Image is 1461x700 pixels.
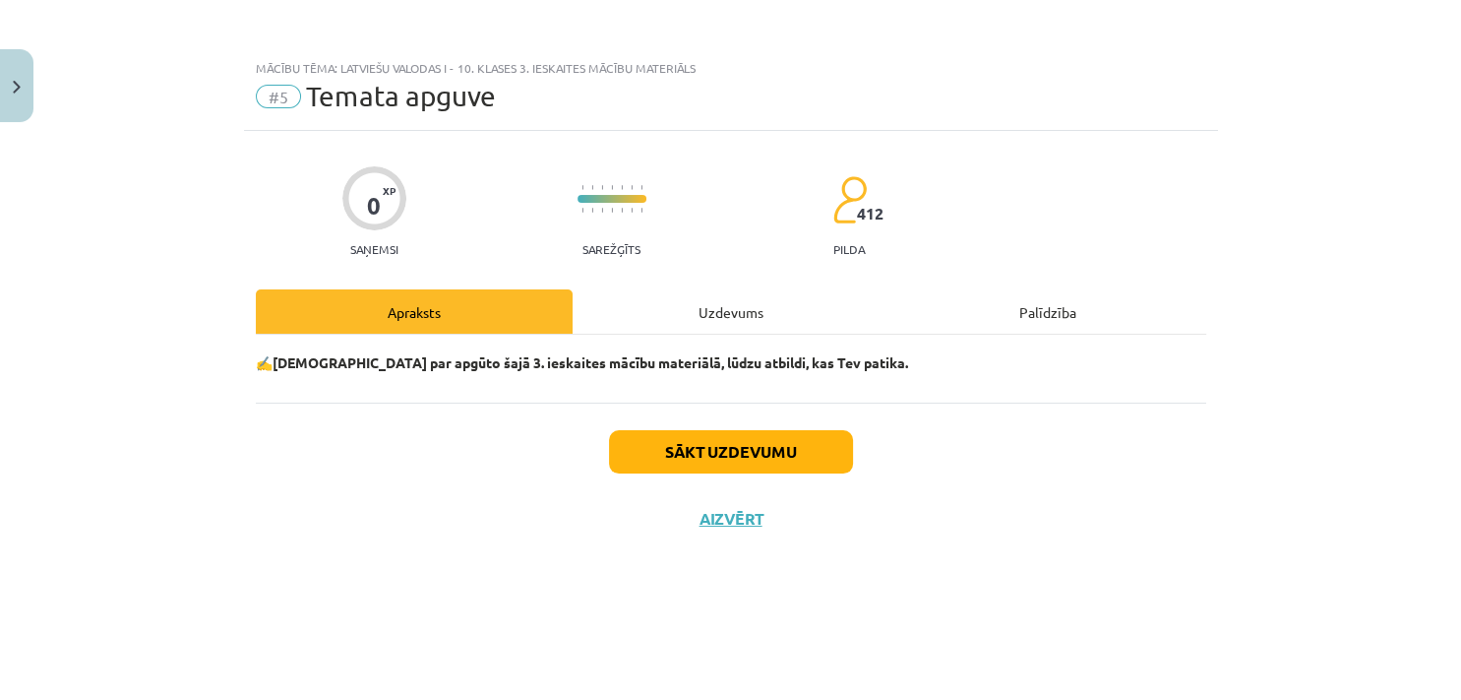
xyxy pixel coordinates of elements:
[256,352,1206,373] p: ✍️
[573,289,889,334] div: Uzdevums
[611,185,613,190] img: icon-short-line-57e1e144782c952c97e751825c79c345078a6d821885a25fce030b3d8c18986b.svg
[13,81,21,94] img: icon-close-lesson-0947bae3869378f0d4975bcd49f059093ad1ed9edebbc8119c70593378902aed.svg
[367,192,381,220] div: 0
[581,185,583,190] img: icon-short-line-57e1e144782c952c97e751825c79c345078a6d821885a25fce030b3d8c18986b.svg
[832,175,867,224] img: students-c634bb4e5e11cddfef0936a35e636f08e4e9abd3cc4e673bd6f9a4125e45ecb1.svg
[640,185,642,190] img: icon-short-line-57e1e144782c952c97e751825c79c345078a6d821885a25fce030b3d8c18986b.svg
[611,208,613,213] img: icon-short-line-57e1e144782c952c97e751825c79c345078a6d821885a25fce030b3d8c18986b.svg
[621,185,623,190] img: icon-short-line-57e1e144782c952c97e751825c79c345078a6d821885a25fce030b3d8c18986b.svg
[631,185,633,190] img: icon-short-line-57e1e144782c952c97e751825c79c345078a6d821885a25fce030b3d8c18986b.svg
[383,185,396,196] span: XP
[621,208,623,213] img: icon-short-line-57e1e144782c952c97e751825c79c345078a6d821885a25fce030b3d8c18986b.svg
[342,242,406,256] p: Saņemsi
[601,185,603,190] img: icon-short-line-57e1e144782c952c97e751825c79c345078a6d821885a25fce030b3d8c18986b.svg
[609,430,853,474] button: Sākt uzdevumu
[256,61,1206,75] div: Mācību tēma: Latviešu valodas i - 10. klases 3. ieskaites mācību materiāls
[273,353,908,371] b: [DEMOGRAPHIC_DATA] par apgūto šajā 3. ieskaites mācību materiālā, lūdzu atbildi, kas Tev patika.
[582,242,640,256] p: Sarežģīts
[256,289,573,334] div: Apraksts
[640,208,642,213] img: icon-short-line-57e1e144782c952c97e751825c79c345078a6d821885a25fce030b3d8c18986b.svg
[631,208,633,213] img: icon-short-line-57e1e144782c952c97e751825c79c345078a6d821885a25fce030b3d8c18986b.svg
[889,289,1206,334] div: Palīdzība
[833,242,865,256] p: pilda
[694,509,768,529] button: Aizvērt
[591,185,593,190] img: icon-short-line-57e1e144782c952c97e751825c79c345078a6d821885a25fce030b3d8c18986b.svg
[256,85,301,108] span: #5
[857,205,883,223] span: 412
[306,80,496,112] span: Temata apguve
[581,208,583,213] img: icon-short-line-57e1e144782c952c97e751825c79c345078a6d821885a25fce030b3d8c18986b.svg
[591,208,593,213] img: icon-short-line-57e1e144782c952c97e751825c79c345078a6d821885a25fce030b3d8c18986b.svg
[601,208,603,213] img: icon-short-line-57e1e144782c952c97e751825c79c345078a6d821885a25fce030b3d8c18986b.svg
